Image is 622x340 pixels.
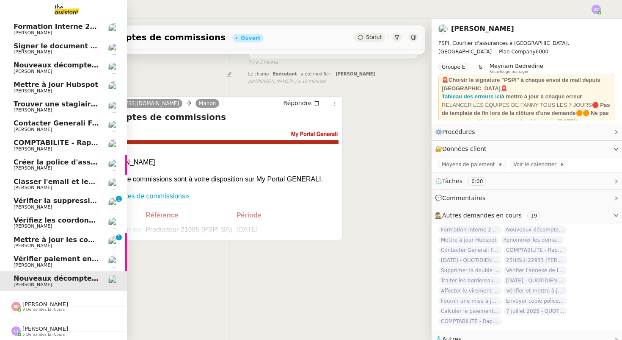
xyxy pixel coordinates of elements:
strong: 🚨Choisir la signature "PSPI" à chaque envoi de mail depuis [GEOGRAPHIC_DATA]🚨 [442,77,600,92]
img: users%2Fa6PbEmLwvGXylUqKytRPpDpAx153%2Favatar%2Ffanny.png [108,62,120,74]
app-user-label: Knowledge manager [490,63,543,74]
small: [PERSON_NAME] [248,78,326,85]
span: Plan Company [499,49,535,55]
button: Répondre [281,98,322,108]
span: Nouveaux décomptes de commissions [14,274,159,282]
nz-tag: Groupe E [438,63,468,71]
span: Le champ [248,72,269,76]
span: Contacter Generali France pour demande AU094424 [14,119,212,127]
span: a été modifié : [301,72,332,76]
span: Affecter le virement en attente [438,287,502,295]
span: Exécutant [273,72,297,76]
span: Tâches [442,178,462,184]
span: Signer le document par [PERSON_NAME] [14,42,168,50]
span: Ouvert [254,45,279,52]
span: par [248,78,256,85]
img: svg [592,5,601,14]
span: Nouveaux décomptes de commissions [14,61,159,69]
span: Envoyer copie police AU1998836 [504,297,567,305]
img: users%2FJFLd9nv9Xedc5sw3Tv0uXAOtmPa2%2Favatar%2F614c234d-a034-4f22-a3a9-e3102a8b8590 [108,159,120,171]
img: users%2Fa6PbEmLwvGXylUqKytRPpDpAx153%2Favatar%2Ffanny.png [108,23,120,35]
div: ⚙️Procédures [432,124,622,140]
span: Moyens de paiement [442,160,498,169]
nz-tag: 19 [527,212,540,220]
span: il y a 19 minutes [290,78,326,85]
span: [PERSON_NAME] [14,88,52,94]
img: svg [11,326,21,336]
span: Meyriam Bedredine [490,63,543,69]
img: users%2FNmPW3RcGagVdwlUj0SIRjiM8zA23%2Favatar%2Fb3e8f68e-88d8-429d-a2bd-00fb6f2d12db [108,217,120,229]
span: Traiter les bordereaux de commission juillet 2025 [438,276,502,285]
div: RELANCER LES ÉQUIPES DE FANNY TOUS LES 7 JOURS [442,101,612,126]
span: 🔐 [435,144,490,154]
div: 🔐Données client [432,141,622,157]
span: [PERSON_NAME] [336,72,375,76]
span: Vérifier la suppression de la facture 24178 [14,197,176,205]
th: Référence [143,208,234,223]
span: Créer la police d'assurance pour EMAD Energy SA [14,158,203,166]
span: 7 juillet 2025 - QUOTIDIEN Gestion boite mail Accounting [504,307,567,315]
span: il y a 3 heures [248,59,278,66]
span: [PERSON_NAME] [14,165,52,171]
span: Renommer les demandes selon les codes clients [501,236,564,244]
span: [PERSON_NAME] [14,204,52,210]
div: ⏲️Tâches 0:00 [432,173,622,190]
div: Ouvert [241,36,260,41]
div: 🕵️Autres demandes en cours 19 [432,207,622,224]
span: Knowledge manager [490,70,529,74]
h4: Nouveaux décomptes de commissions [44,111,339,123]
span: [PERSON_NAME] [14,185,52,190]
span: Calculer le paiement de CHF 2,063.41 [438,307,502,315]
span: 💬 [435,195,489,201]
p: Bonjour Monsieur [PERSON_NAME] [44,157,339,167]
a: [PERSON_NAME] [451,25,514,33]
span: Formation Interne 2 - [PERSON_NAME] [14,22,160,31]
td: [DATE] [234,223,264,237]
img: users%2Fa6PbEmLwvGXylUqKytRPpDpAx153%2Favatar%2Ffanny.png [438,24,448,33]
span: Mettre à jour Hubspot [438,236,499,244]
span: Vérifier l'annexe de la police d'assurance [504,266,567,275]
span: Autres demandes en cours [442,212,522,219]
span: [PERSON_NAME] [14,146,52,152]
img: users%2FJFLd9nv9Xedc5sw3Tv0uXAOtmPa2%2Favatar%2F614c234d-a034-4f22-a3a9-e3102a8b8590 [108,236,120,248]
span: 25HISLH22933 [PERSON_NAME] & 25HISLJ23032 [PERSON_NAME] [504,256,567,265]
img: users%2FNmPW3RcGagVdwlUj0SIRjiM8zA23%2Favatar%2Fb3e8f68e-88d8-429d-a2bd-00fb6f2d12db [108,178,120,190]
img: users%2FERVxZKLGxhVfG9TsREY0WEa9ok42%2Favatar%2Fportrait-563450-crop.jpg [108,101,120,113]
span: 🕵️ [435,212,544,219]
span: [DATE] - QUOTIDIEN - OPAL - Gestion de la boîte mail OPAL [438,256,502,265]
span: Formation Interne 2 - [PERSON_NAME] [438,226,502,234]
nz-badge-sup: 1 [116,196,122,202]
span: Mettre à jour les contacts HubSpot [14,236,147,244]
span: Voir le calendrier [513,160,559,169]
span: Nouveaux décomptes de commissions [44,33,226,42]
img: users%2Fa6PbEmLwvGXylUqKytRPpDpAx153%2Favatar%2Ffanny.png [108,81,120,93]
span: Données client [442,145,487,152]
span: Nouveaux décomptes de commissions [504,226,567,234]
span: Procédures [442,128,475,135]
nz-badge-sup: 1 [116,234,122,240]
img: users%2Fa6PbEmLwvGXylUqKytRPpDpAx153%2Favatar%2Ffanny.png [108,275,120,287]
a: Tableau des erreurs ici [442,93,501,100]
span: [DATE] - QUOTIDIEN Gestion boite mail Accounting [504,276,567,285]
span: Mettre à jour Hubspot [14,81,98,89]
span: [PERSON_NAME] [22,326,68,332]
span: [PERSON_NAME] [14,127,52,132]
p: Les nouveaux décomptes de commissions sont à votre disposition sur My Portal GENERALI. [44,174,339,184]
span: ⏲️ [435,178,493,184]
nz-tag: 0:00 [468,177,486,186]
img: ATT00001.png [44,127,339,145]
span: Vérifier et mettre à jour les procédures MJL et TDM [504,287,567,295]
span: [PERSON_NAME] [14,49,52,55]
a: Vers l'application «Décomptes de commissions» [44,192,189,200]
span: Répondre [283,99,312,107]
p: 1 [117,234,121,242]
span: & [479,63,482,74]
span: [PERSON_NAME] [14,223,52,229]
th: Période [234,208,264,223]
span: ⚙️ [435,127,479,137]
img: users%2FALbeyncImohZ70oG2ud0kR03zez1%2Favatar%2F645c5494-5e49-4313-a752-3cbe407590be [108,256,120,268]
span: Trouver une stagiaire administrative [14,100,153,108]
div: 💬Commentaires [432,190,622,206]
span: Classer l'email et les fichiers [14,178,123,186]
